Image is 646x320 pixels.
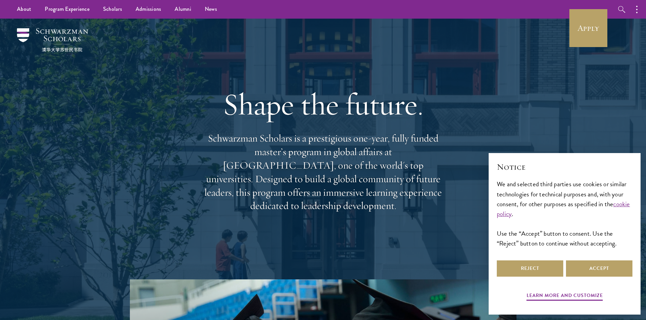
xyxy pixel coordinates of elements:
button: Learn more and customize [527,291,603,302]
h2: Notice [497,161,632,173]
a: cookie policy [497,199,630,219]
button: Accept [566,260,632,277]
a: Apply [569,9,607,47]
button: Reject [497,260,563,277]
h1: Shape the future. [201,85,445,123]
div: We and selected third parties use cookies or similar technologies for technical purposes and, wit... [497,179,632,248]
p: Schwarzman Scholars is a prestigious one-year, fully funded master’s program in global affairs at... [201,132,445,213]
img: Schwarzman Scholars [17,28,88,52]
